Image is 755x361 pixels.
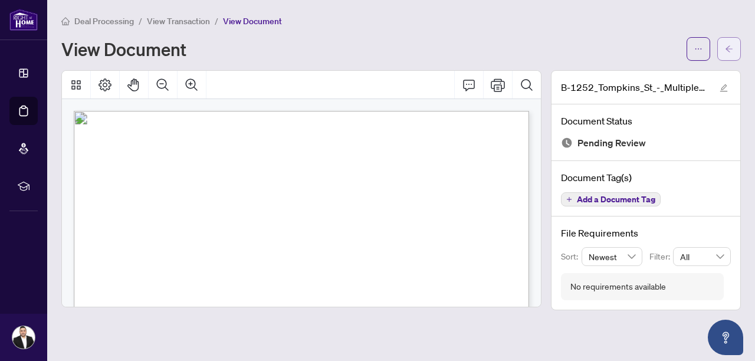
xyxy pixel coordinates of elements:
h1: View Document [61,40,186,58]
span: View Document [223,16,282,27]
li: / [215,14,218,28]
span: B-1252_Tompkins_St_-_Multiple_Representation_Buyer.pdf [561,80,708,94]
button: Open asap [708,320,743,355]
span: Add a Document Tag [577,195,655,204]
span: edit [720,84,728,92]
span: All [680,248,724,265]
span: home [61,17,70,25]
h4: Document Status [561,114,731,128]
div: No requirements available [570,280,666,293]
button: Add a Document Tag [561,192,661,206]
span: arrow-left [725,45,733,53]
p: Filter: [649,250,673,263]
img: logo [9,9,38,31]
img: Profile Icon [12,326,35,349]
img: Document Status [561,137,573,149]
h4: File Requirements [561,226,731,240]
span: View Transaction [147,16,210,27]
span: Newest [589,248,636,265]
span: Pending Review [577,135,646,151]
span: Deal Processing [74,16,134,27]
h4: Document Tag(s) [561,170,731,185]
p: Sort: [561,250,582,263]
span: plus [566,196,572,202]
span: ellipsis [694,45,703,53]
li: / [139,14,142,28]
